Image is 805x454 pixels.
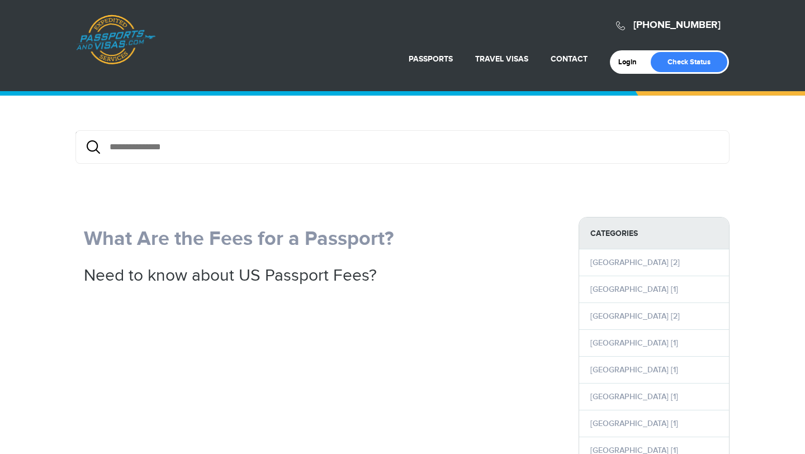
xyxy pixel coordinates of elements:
[618,58,645,67] a: Login
[551,54,588,64] a: Contact
[590,419,678,428] a: [GEOGRAPHIC_DATA] [1]
[75,130,730,164] div: {/exp:low_search:form}
[475,54,528,64] a: Travel Visas
[590,338,678,348] a: [GEOGRAPHIC_DATA] [1]
[590,285,678,294] a: [GEOGRAPHIC_DATA] [1]
[651,52,727,72] a: Check Status
[84,267,553,285] h2: Need to know about US Passport Fees?
[84,228,553,250] h1: What Are the Fees for a Passport?
[590,311,680,321] a: [GEOGRAPHIC_DATA] [2]
[409,54,453,64] a: Passports
[76,15,155,65] a: Passports & [DOMAIN_NAME]
[633,19,721,31] a: [PHONE_NUMBER]
[579,217,729,249] strong: Categories
[590,365,678,375] a: [GEOGRAPHIC_DATA] [1]
[590,258,680,267] a: [GEOGRAPHIC_DATA] [2]
[590,392,678,401] a: [GEOGRAPHIC_DATA] [1]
